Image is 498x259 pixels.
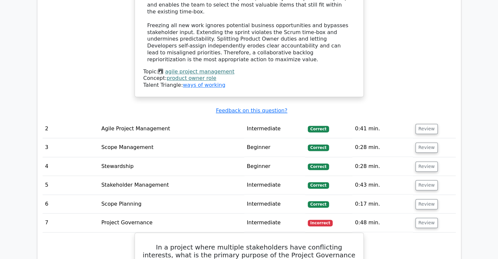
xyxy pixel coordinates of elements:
[43,120,99,138] td: 2
[415,124,438,134] button: Review
[308,201,329,208] span: Correct
[99,138,244,157] td: Scope Management
[415,142,438,153] button: Review
[167,75,216,81] a: product owner role
[352,157,413,176] td: 0:28 min.
[244,195,305,213] td: Intermediate
[216,107,287,114] a: Feedback on this question?
[183,82,225,88] a: ways of working
[43,195,99,213] td: 6
[352,120,413,138] td: 0:41 min.
[352,213,413,232] td: 0:48 min.
[415,180,438,190] button: Review
[99,157,244,176] td: Stewardship
[352,195,413,213] td: 0:17 min.
[415,199,438,209] button: Review
[143,68,355,89] div: Talent Triangle:
[143,75,355,82] div: Concept:
[244,138,305,157] td: Beginner
[99,195,244,213] td: Scope Planning
[43,213,99,232] td: 7
[99,213,244,232] td: Project Governance
[244,176,305,194] td: Intermediate
[308,182,329,189] span: Correct
[43,157,99,176] td: 4
[244,157,305,176] td: Beginner
[308,126,329,132] span: Correct
[143,68,355,75] div: Topic:
[43,138,99,157] td: 3
[308,220,333,226] span: Incorrect
[165,68,234,75] a: agile project management
[99,120,244,138] td: Agile Project Management
[415,218,438,228] button: Review
[244,120,305,138] td: Intermediate
[352,138,413,157] td: 0:28 min.
[352,176,413,194] td: 0:43 min.
[43,176,99,194] td: 5
[415,161,438,172] button: Review
[308,144,329,151] span: Correct
[99,176,244,194] td: Stakeholder Management
[308,163,329,170] span: Correct
[244,213,305,232] td: Intermediate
